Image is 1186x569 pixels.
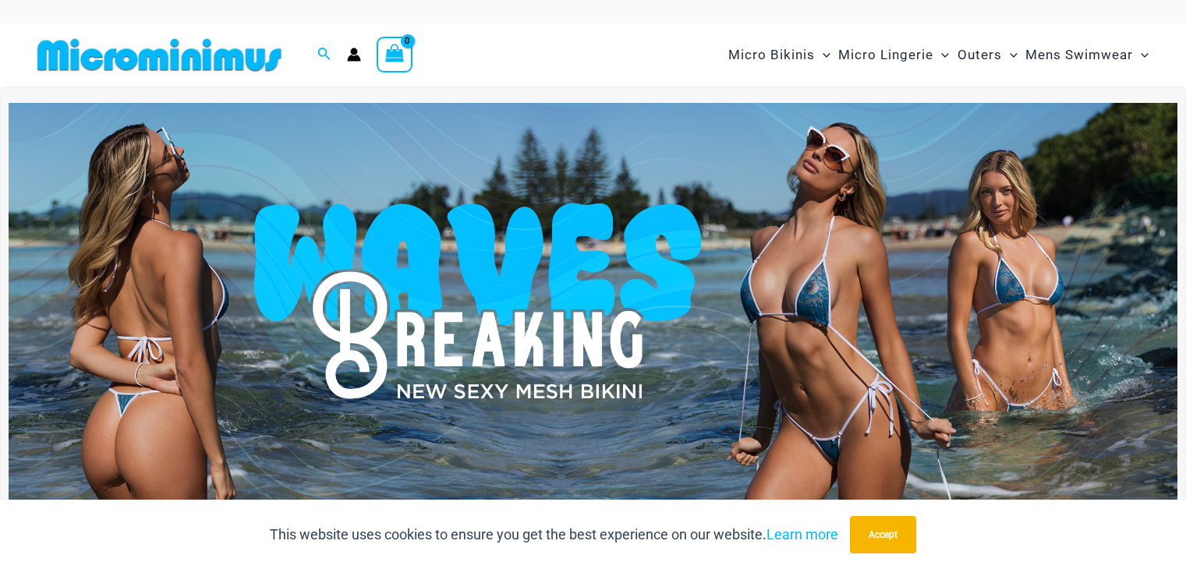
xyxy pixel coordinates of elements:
[270,523,838,546] p: This website uses cookies to ensure you get the best experience on our website.
[958,35,1002,75] span: Outers
[377,37,412,72] a: View Shopping Cart, empty
[724,31,834,79] a: Micro BikinisMenu ToggleMenu Toggle
[834,31,953,79] a: Micro LingerieMenu ToggleMenu Toggle
[728,35,815,75] span: Micro Bikinis
[9,103,1177,500] img: Waves Breaking Ocean Bikini Pack
[722,29,1155,81] nav: Site Navigation
[815,35,830,75] span: Menu Toggle
[317,45,331,65] a: Search icon link
[954,31,1021,79] a: OutersMenu ToggleMenu Toggle
[1021,31,1152,79] a: Mens SwimwearMenu ToggleMenu Toggle
[1025,35,1133,75] span: Mens Swimwear
[347,48,361,62] a: Account icon link
[766,526,838,542] a: Learn more
[933,35,949,75] span: Menu Toggle
[850,516,916,553] button: Accept
[1002,35,1018,75] span: Menu Toggle
[1133,35,1149,75] span: Menu Toggle
[31,37,288,72] img: MM SHOP LOGO FLAT
[838,35,933,75] span: Micro Lingerie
